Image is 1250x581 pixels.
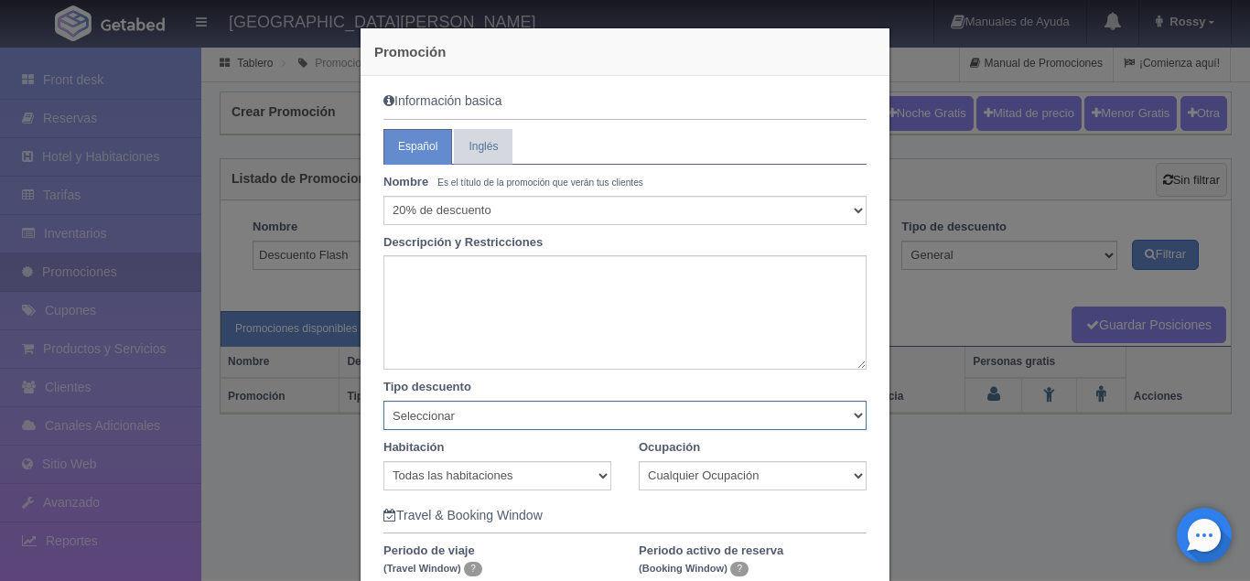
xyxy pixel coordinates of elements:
[625,543,880,576] label: Periodo activo de reserva
[639,563,727,574] small: (Booking Window)
[437,178,643,188] small: Es el título de la promoción que verán tus clientes
[370,379,880,396] label: Tipo descuento
[374,42,876,61] h4: Promoción
[383,509,867,522] h5: Travel & Booking Window
[370,543,625,576] label: Periodo de viaje
[383,94,867,108] h5: Información basica
[370,234,880,252] label: Descripción y Restricciones
[383,129,452,165] a: Español
[454,129,512,165] a: Inglés
[639,439,700,457] label: Ocupación
[383,174,428,191] label: Nombre
[383,439,444,457] label: Habitación
[383,563,461,574] small: (Travel Window)
[464,562,482,576] span: ?
[730,562,749,576] span: ?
